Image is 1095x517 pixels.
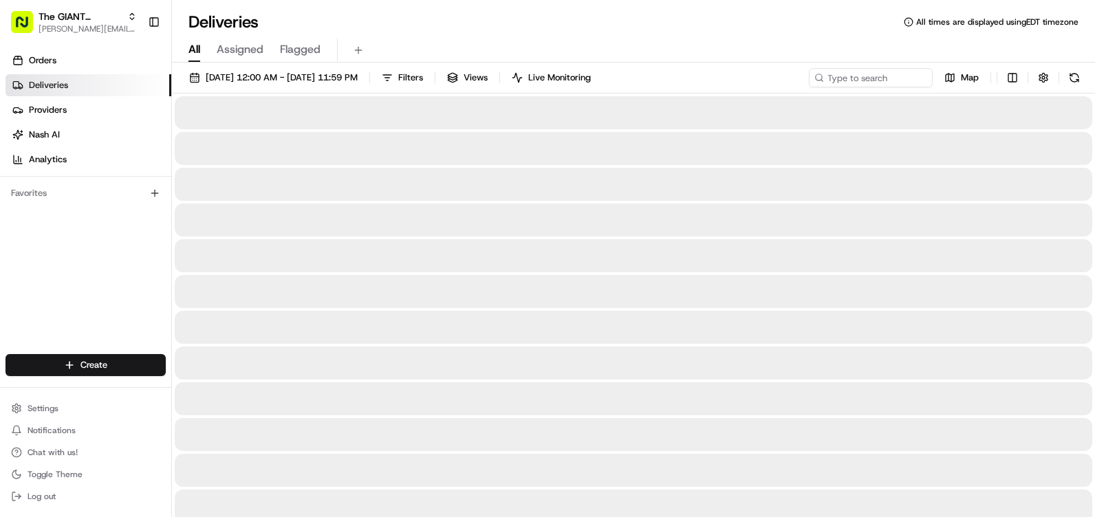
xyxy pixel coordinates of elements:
span: Live Monitoring [528,71,591,84]
span: Providers [29,104,67,116]
button: Chat with us! [6,443,166,462]
span: Map [961,71,979,84]
span: Assigned [217,41,263,58]
span: [DATE] 12:00 AM - [DATE] 11:59 PM [206,71,358,84]
button: Settings [6,399,166,418]
h1: Deliveries [188,11,259,33]
span: Toggle Theme [28,469,83,480]
span: Analytics [29,153,67,166]
span: Nash AI [29,129,60,141]
button: [DATE] 12:00 AM - [DATE] 11:59 PM [183,68,364,87]
button: Live Monitoring [506,68,597,87]
span: All times are displayed using EDT timezone [916,16,1078,27]
button: The GIANT Company [39,10,122,23]
span: Chat with us! [28,447,78,458]
span: Log out [28,491,56,502]
a: Deliveries [6,74,171,96]
button: Create [6,354,166,376]
button: [PERSON_NAME][EMAIL_ADDRESS][PERSON_NAME][DOMAIN_NAME] [39,23,137,34]
a: Orders [6,49,171,71]
button: Toggle Theme [6,465,166,484]
span: All [188,41,200,58]
span: Views [464,71,488,84]
button: Refresh [1065,68,1084,87]
a: Nash AI [6,124,171,146]
span: Flagged [280,41,321,58]
span: Deliveries [29,79,68,91]
input: Type to search [809,68,933,87]
a: Providers [6,99,171,121]
span: Create [80,359,107,371]
button: Filters [376,68,429,87]
button: The GIANT Company[PERSON_NAME][EMAIL_ADDRESS][PERSON_NAME][DOMAIN_NAME] [6,5,142,38]
a: Analytics [6,148,171,170]
button: Notifications [6,421,166,440]
span: Orders [29,54,56,67]
button: Map [938,68,985,87]
button: Views [441,68,494,87]
button: Log out [6,487,166,506]
span: Filters [398,71,423,84]
span: Settings [28,403,58,414]
div: Favorites [6,182,166,204]
span: Notifications [28,425,76,436]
